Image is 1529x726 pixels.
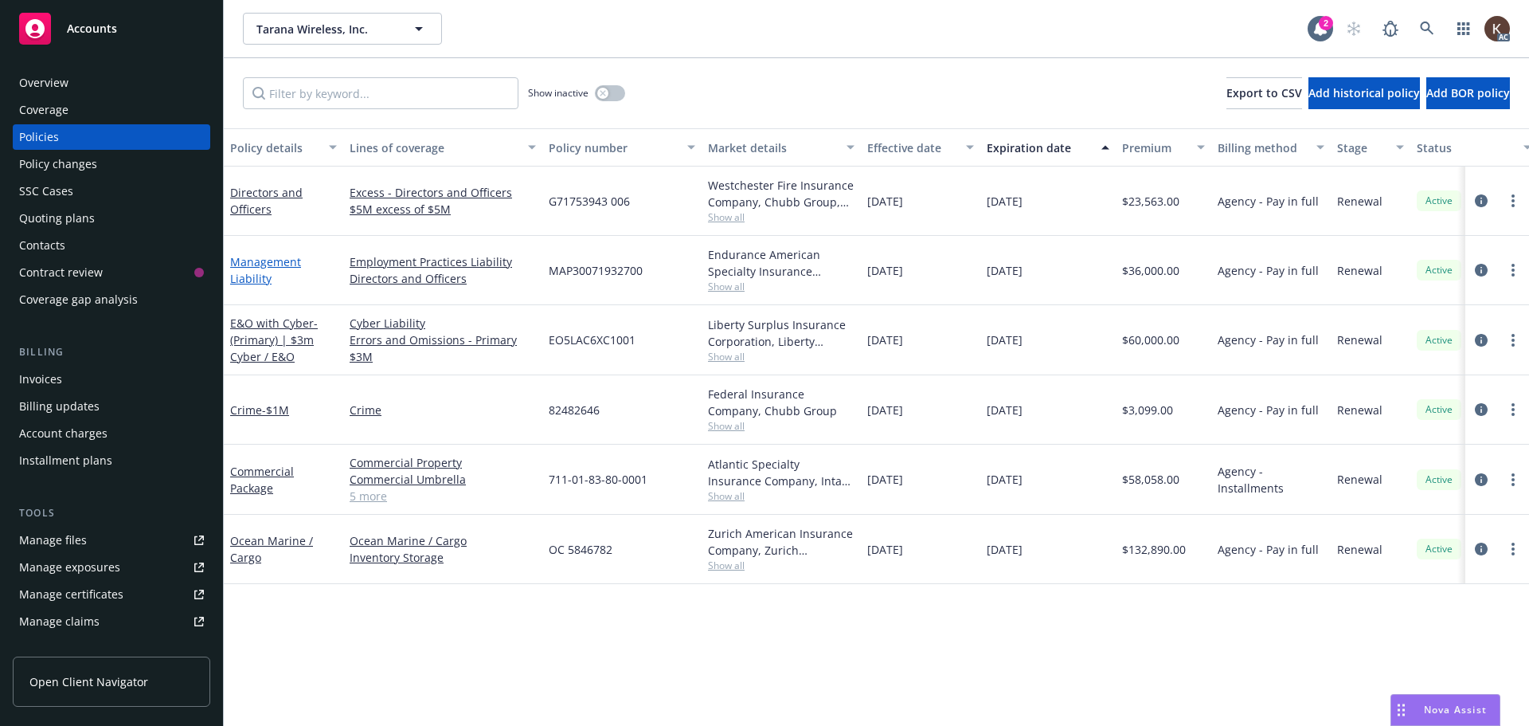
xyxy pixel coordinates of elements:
span: [DATE] [867,262,903,279]
span: $23,563.00 [1122,193,1179,210]
span: $60,000.00 [1122,332,1179,348]
span: - $1M [262,402,289,418]
div: Federal Insurance Company, Chubb Group [708,386,854,419]
div: Installment plans [19,448,112,473]
a: circleInformation [1472,400,1491,419]
a: Overview [13,70,210,96]
a: Employment Practices Liability [350,253,536,270]
span: Active [1423,473,1455,487]
button: Add historical policy [1308,77,1420,109]
div: Liberty Surplus Insurance Corporation, Liberty Mutual [708,316,854,350]
span: EO5LAC6XC1001 [549,332,635,348]
span: Agency - Installments [1218,463,1324,496]
span: 711-01-83-80-0001 [549,471,647,488]
div: Overview [19,70,68,96]
span: [DATE] [987,541,1023,558]
span: [DATE] [987,402,1023,418]
button: Add BOR policy [1426,77,1510,109]
div: Contract review [19,260,103,285]
button: Billing method [1211,128,1331,167]
span: Show inactive [528,86,589,100]
input: Filter by keyword... [243,77,518,109]
button: Nova Assist [1390,694,1500,726]
button: Export to CSV [1226,77,1302,109]
div: Billing [13,344,210,360]
div: Policies [19,124,59,150]
a: Cyber Liability [350,315,536,332]
a: Manage BORs [13,636,210,661]
span: [DATE] [867,332,903,348]
a: Manage files [13,528,210,553]
a: circleInformation [1472,261,1491,280]
div: Premium [1122,139,1187,156]
span: MAP30071932700 [549,262,643,279]
div: Invoices [19,367,62,392]
div: Quoting plans [19,206,95,231]
span: [DATE] [987,193,1023,210]
a: Coverage gap analysis [13,287,210,312]
a: Commercial Umbrella [350,471,536,488]
button: Lines of coverage [343,128,542,167]
button: Effective date [861,128,980,167]
a: Quoting plans [13,206,210,231]
span: Active [1423,402,1455,417]
a: Ocean Marine / Cargo [230,533,313,565]
span: 82482646 [549,402,600,418]
a: E&O with Cyber [230,316,318,364]
span: Show all [708,489,854,503]
img: photo [1484,16,1510,41]
span: [DATE] [987,332,1023,348]
div: Policy details [230,139,319,156]
a: Directors and Officers [230,185,303,217]
a: Manage certificates [13,582,210,607]
div: Manage claims [19,609,100,634]
span: $58,058.00 [1122,471,1179,488]
a: circleInformation [1472,331,1491,350]
div: Coverage [19,97,68,123]
span: Tarana Wireless, Inc. [256,21,394,37]
a: Excess - Directors and Officers $5M excess of $5M [350,184,536,218]
a: Coverage [13,97,210,123]
a: more [1504,470,1523,489]
div: Status [1417,139,1514,156]
span: OC 5846782 [549,541,612,558]
a: Report a Bug [1375,13,1406,45]
a: circleInformation [1472,191,1491,210]
div: Zurich American Insurance Company, Zurich Insurance Group [708,525,854,559]
a: Ocean Marine / Cargo [350,532,536,549]
span: Renewal [1337,262,1382,279]
span: Renewal [1337,471,1382,488]
div: Policy changes [19,151,97,177]
a: Contract review [13,260,210,285]
a: Commercial Package [230,464,294,496]
span: Agency - Pay in full [1218,332,1319,348]
div: Contacts [19,233,65,258]
div: Manage exposures [19,555,120,580]
div: Effective date [867,139,956,156]
span: Active [1423,333,1455,347]
span: [DATE] [867,402,903,418]
span: Show all [708,280,854,293]
div: Manage files [19,528,87,553]
span: Export to CSV [1226,85,1302,100]
span: Active [1423,194,1455,208]
a: Manage claims [13,609,210,634]
div: 2 [1319,16,1333,30]
a: Management Liability [230,254,301,286]
button: Policy number [542,128,702,167]
button: Expiration date [980,128,1116,167]
div: Manage certificates [19,582,123,607]
span: Accounts [67,22,117,35]
div: Account charges [19,421,108,446]
a: Crime [230,402,289,418]
span: G71753943 006 [549,193,630,210]
a: Invoices [13,367,210,392]
div: SSC Cases [19,179,73,204]
a: Policies [13,124,210,150]
div: Stage [1337,139,1386,156]
div: Atlantic Specialty Insurance Company, Intact Insurance [708,456,854,489]
span: Agency - Pay in full [1218,541,1319,558]
a: Search [1411,13,1443,45]
a: Directors and Officers [350,270,536,287]
span: $3,099.00 [1122,402,1173,418]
